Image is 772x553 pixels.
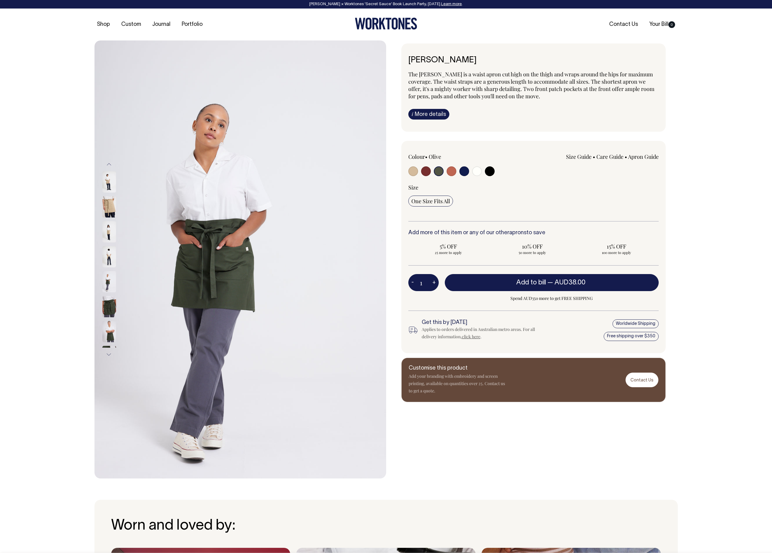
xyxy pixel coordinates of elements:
[408,276,417,289] button: -
[408,56,659,65] h6: [PERSON_NAME]
[626,373,658,387] a: Contact Us
[579,243,654,250] span: 15% OFF
[495,243,570,250] span: 10% OFF
[111,518,661,534] h3: Worn and loved by:
[94,40,386,478] img: olive
[409,365,506,371] h6: Customise this product
[566,153,592,160] a: Size Guide
[607,19,640,30] a: Contact Us
[408,153,509,160] div: Colour
[429,276,439,289] button: +
[408,184,659,191] div: Size
[411,250,486,255] span: 25 more to apply
[668,21,675,28] span: 0
[408,241,489,257] input: 5% OFF 25 more to apply
[102,171,116,193] img: khaki
[422,326,545,340] div: Applies to orders delivered in Australian metro areas. For all delivery information, .
[625,153,627,160] span: •
[593,153,595,160] span: •
[425,153,427,160] span: •
[409,373,506,395] p: Add your branding with embroidery and screen printing, available on quantities over 25. Contact u...
[647,19,678,30] a: Your Bill0
[408,196,453,207] input: One Size Fits All
[102,246,116,267] img: khaki
[102,321,116,342] img: olive
[102,221,116,242] img: khaki
[102,346,116,367] img: olive
[509,230,527,235] a: aprons
[445,295,659,302] span: Spend AUD350 more to get FREE SHIPPING
[150,19,173,30] a: Journal
[408,230,659,236] h6: Add more of this item or any of our other to save
[547,280,587,286] span: —
[408,71,654,100] span: The [PERSON_NAME] is a waist apron cut high on the thigh and wraps around the hips for maximum co...
[412,111,413,117] span: i
[411,243,486,250] span: 5% OFF
[105,158,114,171] button: Previous
[105,348,114,361] button: Next
[102,296,116,317] img: olive
[462,334,480,339] a: click here
[179,19,205,30] a: Portfolio
[628,153,659,160] a: Apron Guide
[94,19,112,30] a: Shop
[554,280,585,286] span: AUD38.00
[422,320,545,326] h6: Get this by [DATE]
[579,250,654,255] span: 100 more to apply
[576,241,657,257] input: 15% OFF 100 more to apply
[6,2,766,6] div: [PERSON_NAME] × Worktones ‘Secret Sauce’ Book Launch Party, [DATE]. .
[516,280,546,286] span: Add to bill
[408,109,449,120] a: iMore details
[596,153,623,160] a: Care Guide
[441,2,462,6] a: Learn more
[445,274,659,291] button: Add to bill —AUD38.00
[411,197,450,205] span: One Size Fits All
[119,19,143,30] a: Custom
[429,153,441,160] label: Olive
[495,250,570,255] span: 50 more to apply
[492,241,573,257] input: 10% OFF 50 more to apply
[102,196,116,217] img: khaki
[102,271,116,292] img: olive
